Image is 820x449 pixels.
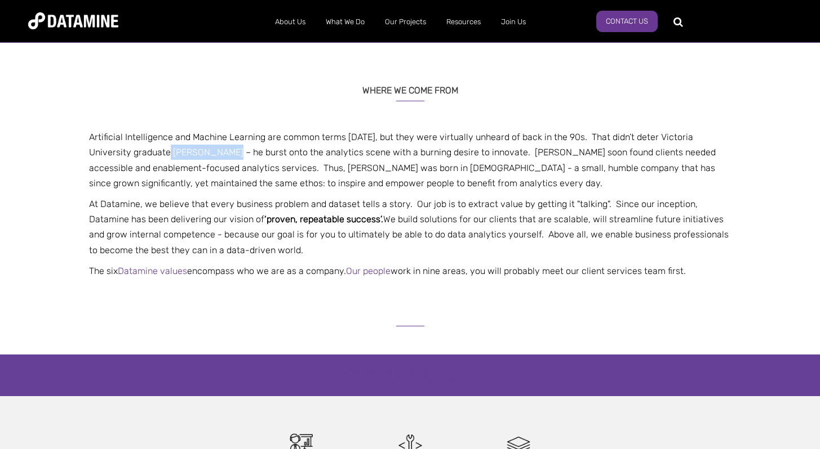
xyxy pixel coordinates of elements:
h4: Our services [332,366,488,391]
a: Join Us [491,7,536,37]
a: Resources [436,7,491,37]
p: Artificial Intelligence and Machine Learning are common terms [DATE], but they were virtually unh... [81,129,740,191]
a: Our people [346,266,391,276]
a: About Us [265,7,316,37]
h3: WHERE WE COME FROM [81,71,740,101]
p: The six encompass who we are as a company. work in nine areas, you will probably meet our client ... [81,263,740,279]
a: What We Do [316,7,375,37]
span: ‘proven, repeatable success’. [264,214,383,225]
a: Datamine values [118,266,187,276]
a: Contact Us [596,11,658,32]
img: Datamine [28,12,118,29]
p: At Datamine, we believe that every business problem and dataset tells a story. Our job is to extr... [81,196,740,258]
a: Our Projects [375,7,436,37]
